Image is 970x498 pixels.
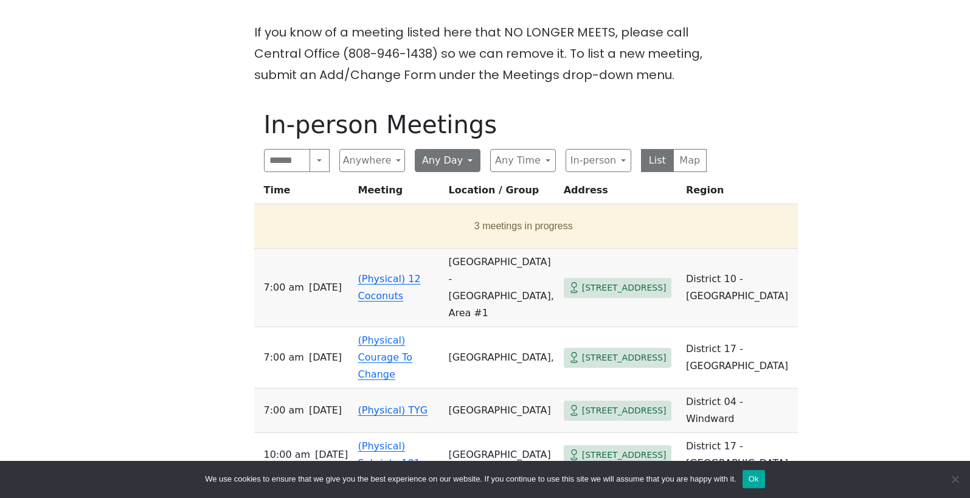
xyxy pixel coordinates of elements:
[443,389,558,433] td: [GEOGRAPHIC_DATA]
[681,327,798,389] td: District 17 - [GEOGRAPHIC_DATA]
[582,448,667,463] span: [STREET_ADDRESS]
[309,402,342,419] span: [DATE]
[443,433,558,477] td: [GEOGRAPHIC_DATA]
[443,327,558,389] td: [GEOGRAPHIC_DATA],
[264,402,304,419] span: 7:00 AM
[443,182,558,204] th: Location / Group
[264,279,304,296] span: 7:00 AM
[264,446,311,463] span: 10:00 AM
[681,182,798,204] th: Region
[358,273,421,302] a: (Physical) 12 Coconuts
[559,182,681,204] th: Address
[582,403,667,418] span: [STREET_ADDRESS]
[582,280,667,296] span: [STREET_ADDRESS]
[254,182,353,204] th: Time
[309,279,342,296] span: [DATE]
[641,149,674,172] button: List
[353,182,444,204] th: Meeting
[264,349,304,366] span: 7:00 AM
[415,149,480,172] button: Any Day
[681,389,798,433] td: District 04 - Windward
[582,350,667,365] span: [STREET_ADDRESS]
[681,249,798,327] td: District 10 - [GEOGRAPHIC_DATA]
[259,209,789,243] button: 3 meetings in progress
[949,473,961,485] span: No
[358,404,428,416] a: (Physical) TYG
[673,149,707,172] button: Map
[743,470,765,488] button: Ok
[339,149,405,172] button: Anywhere
[264,110,707,139] h1: In-person Meetings
[315,446,348,463] span: [DATE]
[205,473,736,485] span: We use cookies to ensure that we give you the best experience on our website. If you continue to ...
[310,149,329,172] button: Search
[681,433,798,477] td: District 17 - [GEOGRAPHIC_DATA]
[254,22,716,86] p: If you know of a meeting listed here that NO LONGER MEETS, please call Central Office (808-946-14...
[264,149,311,172] input: Search
[358,440,420,469] a: (Physical) Sobriety 101
[309,349,342,366] span: [DATE]
[358,334,412,380] a: (Physical) Courage To Change
[566,149,631,172] button: In-person
[490,149,556,172] button: Any Time
[443,249,558,327] td: [GEOGRAPHIC_DATA] - [GEOGRAPHIC_DATA], Area #1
